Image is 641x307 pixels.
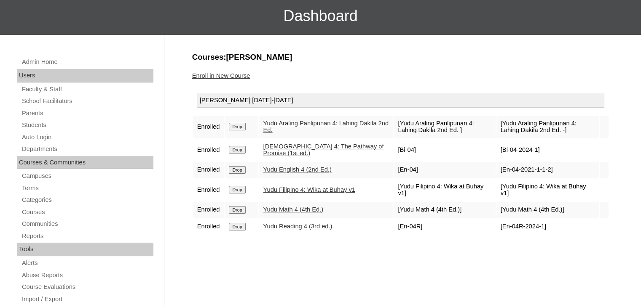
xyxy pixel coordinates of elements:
[197,93,604,108] div: [PERSON_NAME] [DATE]-[DATE]
[263,120,389,134] a: Yudu Araling Panlipunan 4: Lahing Dakila 2nd Ed.
[229,223,245,230] input: Drop
[21,270,153,281] a: Abuse Reports
[229,206,245,214] input: Drop
[193,219,224,235] td: Enrolled
[192,52,609,63] h3: Courses:[PERSON_NAME]
[193,139,224,161] td: Enrolled
[263,166,332,173] a: Yudu English 4 (2nd Ed.)
[394,202,495,218] td: [Yudu Math 4 (4th Ed.)]
[193,162,224,178] td: Enrolled
[263,206,324,213] a: Yudu Math 4 (4th Ed.)
[263,186,355,193] a: Yudu Filipino 4: Wika at Buhay v1
[496,162,599,178] td: [En-04-2021-1-1-2]
[496,116,599,138] td: [Yudu Araling Panlipunan 4: Lahing Dakila 2nd Ed. -]
[21,231,153,241] a: Reports
[496,219,599,235] td: [En-04R-2024-1]
[21,57,153,67] a: Admin Home
[496,139,599,161] td: [Bi-04-2024-1]
[17,69,153,82] div: Users
[394,139,495,161] td: [Bi-04]
[394,219,495,235] td: [En-04R]
[21,195,153,205] a: Categories
[21,132,153,143] a: Auto Login
[17,156,153,169] div: Courses & Communities
[21,171,153,181] a: Campuses
[229,123,245,130] input: Drop
[496,179,599,201] td: [Yudu Filipino 4: Wika at Buhay v1]
[192,72,250,79] a: Enroll in New Course
[193,202,224,218] td: Enrolled
[263,223,333,230] a: Yudu Reading 4 (3rd ed.)
[496,202,599,218] td: [Yudu Math 4 (4th Ed.)]
[21,96,153,106] a: School Facilitators
[394,162,495,178] td: [En-04]
[193,116,224,138] td: Enrolled
[394,179,495,201] td: [Yudu Filipino 4: Wika at Buhay v1]
[21,207,153,217] a: Courses
[263,143,384,157] a: [DEMOGRAPHIC_DATA] 4: The Pathway of Promise (1st ed.)
[17,243,153,256] div: Tools
[193,179,224,201] td: Enrolled
[21,258,153,268] a: Alerts
[229,146,245,153] input: Drop
[21,84,153,95] a: Faculty & Staff
[21,144,153,154] a: Departments
[21,120,153,130] a: Students
[229,166,245,174] input: Drop
[21,219,153,229] a: Communities
[21,183,153,193] a: Terms
[21,282,153,292] a: Course Evaluations
[394,116,495,138] td: [Yudu Araling Panlipunan 4: Lahing Dakila 2nd Ed. ]
[21,108,153,119] a: Parents
[21,294,153,304] a: Import / Export
[229,186,245,193] input: Drop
